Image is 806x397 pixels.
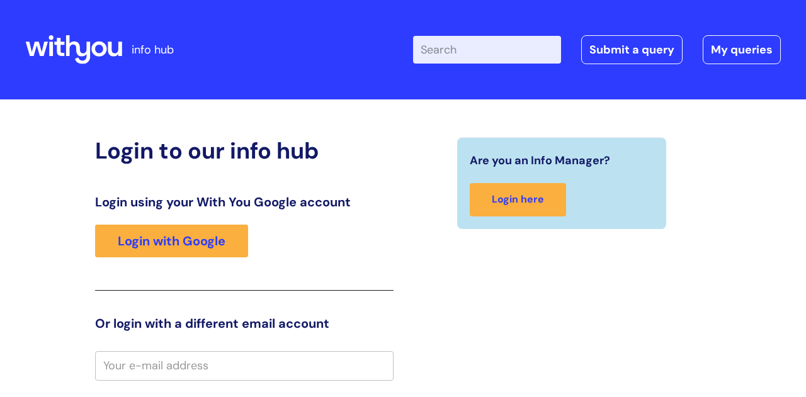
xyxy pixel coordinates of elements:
[95,137,394,164] h2: Login to our info hub
[703,35,781,64] a: My queries
[581,35,683,64] a: Submit a query
[132,40,174,60] p: info hub
[95,316,394,331] h3: Or login with a different email account
[95,225,248,257] a: Login with Google
[95,351,394,380] input: Your e-mail address
[95,194,394,210] h3: Login using your With You Google account
[470,183,566,216] a: Login here
[470,150,610,171] span: Are you an Info Manager?
[413,36,561,64] input: Search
